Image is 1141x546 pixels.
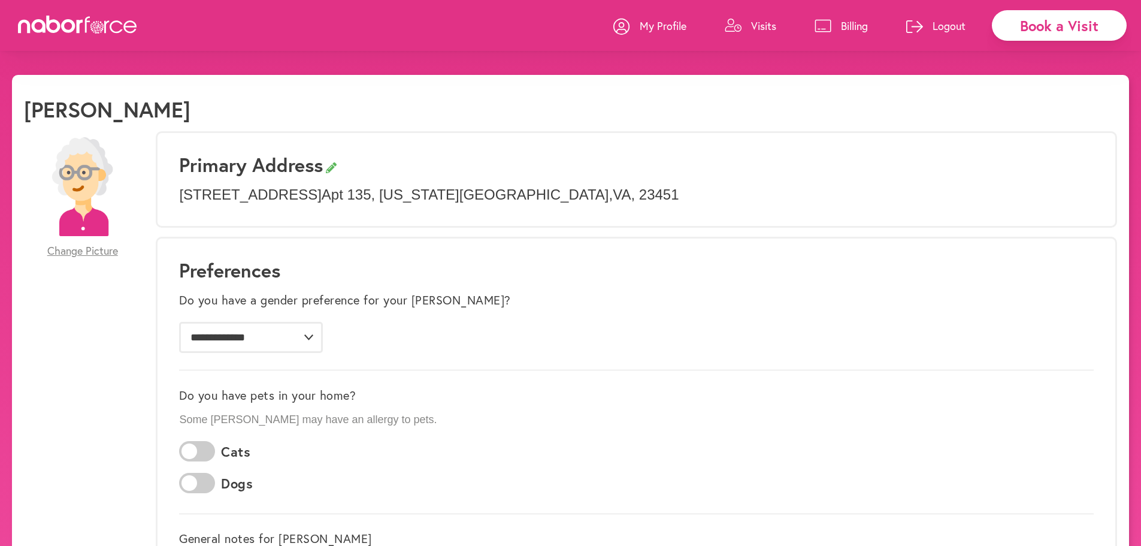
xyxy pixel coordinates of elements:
a: Visits [725,8,776,44]
p: My Profile [640,19,686,33]
p: Visits [751,19,776,33]
h1: Preferences [179,259,1094,282]
a: My Profile [613,8,686,44]
img: efc20bcf08b0dac87679abea64c1faab.png [33,137,132,236]
span: Change Picture [47,245,118,258]
div: Book a Visit [992,10,1127,41]
a: Logout [906,8,966,44]
label: Cats [221,444,250,460]
p: Some [PERSON_NAME] may have an allergy to pets. [179,414,1094,427]
label: Do you have a gender preference for your [PERSON_NAME]? [179,293,511,307]
h1: [PERSON_NAME] [24,96,190,122]
p: Logout [933,19,966,33]
a: Billing [815,8,868,44]
p: [STREET_ADDRESS] Apt 135 , [US_STATE][GEOGRAPHIC_DATA] , VA , 23451 [179,186,1094,204]
label: General notes for [PERSON_NAME] [179,532,372,546]
label: Do you have pets in your home? [179,388,356,403]
p: Billing [841,19,868,33]
label: Dogs [221,476,253,491]
h3: Primary Address [179,153,1094,176]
